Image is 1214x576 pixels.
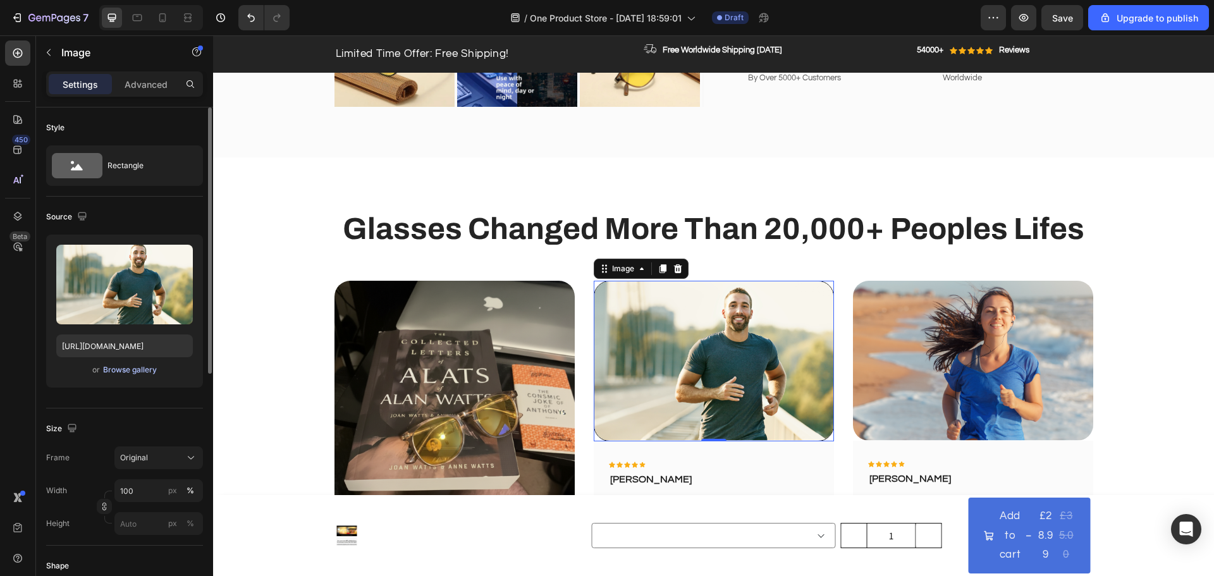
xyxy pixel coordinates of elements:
div: Open Intercom Messenger [1171,514,1201,544]
input: quantity [654,488,703,512]
p: Advanced [125,78,168,91]
img: preview-image [56,245,193,324]
input: px% [114,512,203,535]
button: Save [1041,5,1083,30]
iframe: Design area [213,35,1214,576]
p: Free Worldwide Shipping [DATE] [450,9,569,21]
input: px% [114,479,203,502]
label: Width [46,485,67,496]
button: % [165,483,180,498]
p: 54000+ [704,9,730,21]
button: decrement [628,488,654,512]
img: Alt Image [381,245,621,406]
div: Shape [46,560,69,572]
div: Browse gallery [103,364,157,376]
p: [PERSON_NAME] [397,436,604,451]
button: % [165,516,180,531]
h2: Glasses Changed More Than 20,000+ Peoples Lifes [121,173,880,214]
span: Draft [725,12,744,23]
div: Image [396,228,424,239]
label: Frame [46,452,70,463]
p: I used to have trouble falling asleep after being on my phone at night,but these glasses actually... [397,459,604,556]
div: Source [46,209,90,226]
div: Upgrade to publish [1099,11,1198,25]
img: Alt Image [640,245,880,405]
div: Add to cart [786,471,808,529]
div: % [187,485,194,496]
button: Browse gallery [102,364,157,376]
p: Settings [63,78,98,91]
p: By Over 5000+ Customers [535,37,628,49]
div: px [168,518,177,529]
p: Limited Time Offer: Free Shipping! [123,9,360,28]
p: I got headaches after staring at my laptop all day but since I started using these glasses they'v... [656,458,864,536]
button: 7 [5,5,94,30]
input: https://example.com/image.jpg [56,334,193,357]
div: Beta [9,231,30,242]
div: Rectangle [107,151,185,180]
p: Reviews [786,9,816,21]
p: [PERSON_NAME] [656,436,864,451]
p: Worldwide [730,37,781,49]
button: px [183,516,198,531]
div: 450 [12,135,30,145]
span: or [92,362,100,377]
img: Alt Image [431,7,443,20]
div: £35.00 [844,470,862,530]
div: Style [46,122,64,133]
span: One Product Store - [DATE] 18:59:01 [530,11,682,25]
button: Original [114,446,203,469]
div: px [168,485,177,496]
button: increment [703,488,728,512]
img: Alt Image [121,245,362,486]
div: Size [46,420,80,438]
div: Undo/Redo [238,5,290,30]
label: Height [46,518,70,529]
p: 7 [83,10,89,25]
span: / [524,11,527,25]
div: £28.99 [823,470,842,530]
button: px [183,483,198,498]
span: Save [1052,13,1073,23]
button: Add to cart [755,462,877,538]
button: Upgrade to publish [1088,5,1209,30]
p: Image [61,45,169,60]
div: % [187,518,194,529]
span: Original [120,452,148,463]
